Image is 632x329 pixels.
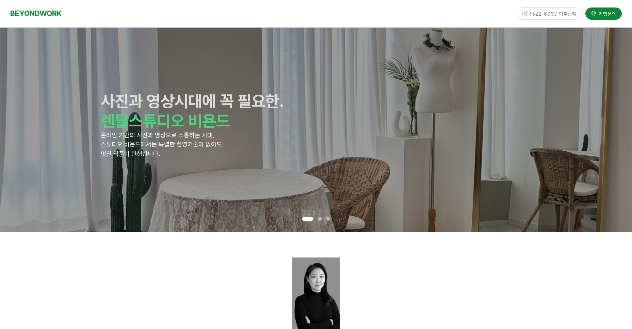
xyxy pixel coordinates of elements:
[10,7,62,20] a: BEYONDWORK
[585,7,622,19] a: 가맹문의
[101,141,222,148] span: 스튜디오 비욘드에서는 특별한 촬영기술이 없어도
[101,91,284,111] strong: 사진과 영상시대에 꼭 필요한.
[597,10,616,17] span: 가맹문의
[101,150,160,157] span: 멋진 작품이 탄생합니다.
[101,111,230,131] strong: 렌탈스튜디오 비욘드
[101,131,214,139] span: 온라인 기반의 사진과 영상으로 소통하는 시대,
